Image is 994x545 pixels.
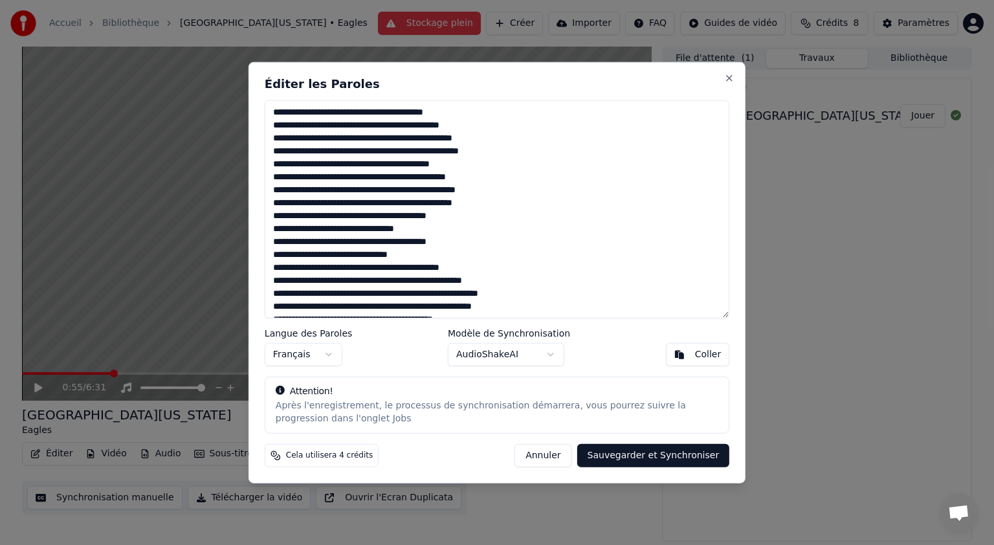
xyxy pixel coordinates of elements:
label: Langue des Paroles [265,328,353,337]
div: Attention! [276,384,718,397]
label: Modèle de Synchronisation [448,328,570,337]
h2: Éditer les Paroles [265,78,729,90]
div: Coller [695,348,722,361]
div: Après l'enregistrement, le processus de synchronisation démarrera, vous pourrez suivre la progres... [276,399,718,425]
span: Cela utilisera 4 crédits [286,450,373,460]
button: Annuler [514,443,571,467]
button: Coller [666,342,730,366]
button: Sauvegarder et Synchroniser [577,443,730,467]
